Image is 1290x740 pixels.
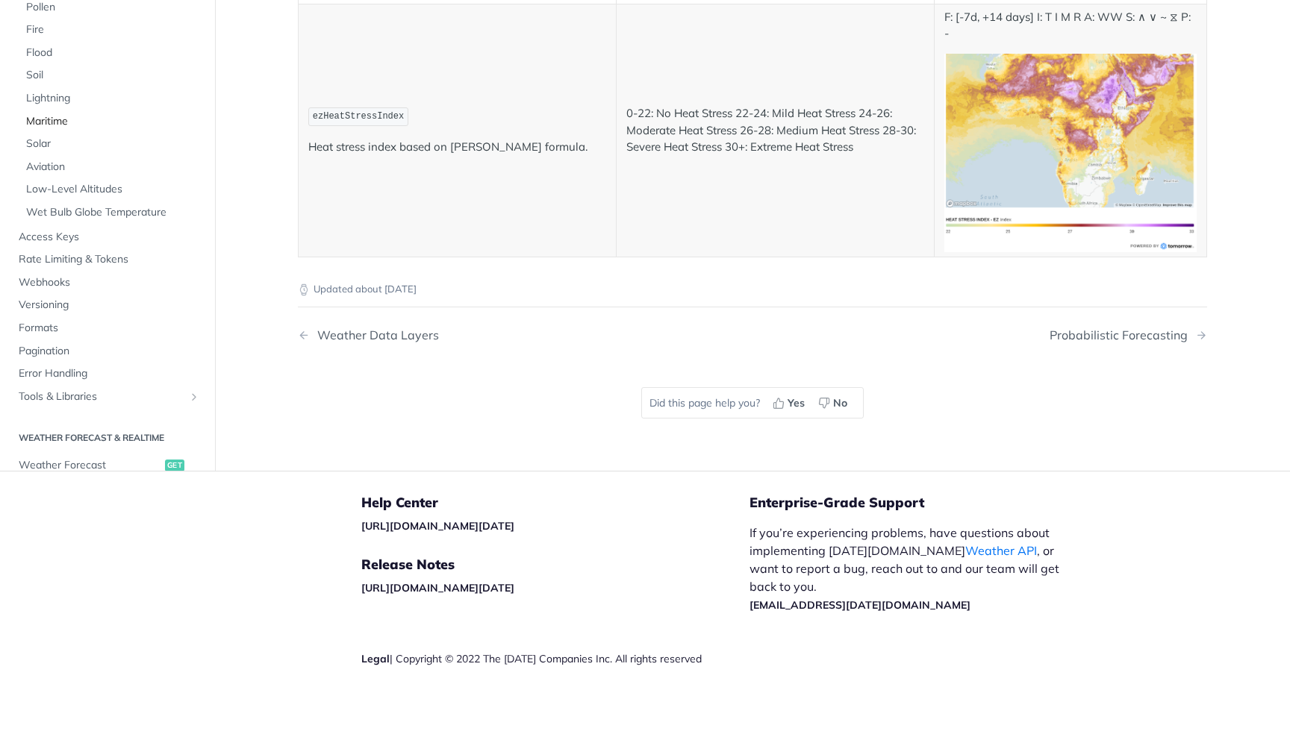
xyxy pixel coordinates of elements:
[19,19,204,41] a: Fire
[19,458,161,473] span: Weather Forecast
[19,230,200,245] span: Access Keys
[11,317,204,339] a: Formats
[26,160,200,175] span: Aviation
[19,366,200,381] span: Error Handling
[11,226,204,248] a: Access Keys
[26,182,200,197] span: Low-Level Altitudes
[19,389,184,404] span: Tools & Libraries
[11,386,204,408] a: Tools & LibrariesShow subpages for Tools & Libraries
[944,9,1197,43] p: F: [-7d, +14 days] I: T I M R A: WW S: ∧ ∨ ~ ⧖ P: -
[750,524,1075,613] p: If you’re experiencing problems, have questions about implementing [DATE][DOMAIN_NAME] , or want ...
[313,111,404,122] span: ezHeatStressIndex
[19,344,200,359] span: Pagination
[26,137,200,151] span: Solar
[11,431,204,445] h2: Weather Forecast & realtime
[750,494,1099,512] h5: Enterprise-Grade Support
[19,133,204,155] a: Solar
[361,556,750,574] h5: Release Notes
[833,395,847,411] span: No
[26,22,200,37] span: Fire
[26,114,200,129] span: Maritime
[11,248,204,271] a: Rate Limiting & Tokens
[19,178,204,201] a: Low-Level Altitudes
[19,65,204,87] a: Soil
[11,363,204,385] a: Error Handling
[19,42,204,64] a: Flood
[813,392,856,414] button: No
[11,294,204,316] a: Versioning
[361,651,750,666] div: | Copyright © 2022 The [DATE] Companies Inc. All rights reserved
[11,272,204,294] a: Webhooks
[19,201,204,224] a: Wet Bulb Globe Temperature
[19,156,204,178] a: Aviation
[11,454,204,477] a: Weather Forecastget
[1050,328,1207,342] a: Next Page: Probabilistic Forecasting
[626,105,924,156] p: 0-22: No Heat Stress 22-24: Mild Heat Stress 24-26: Moderate Heat Stress 26-28: Medium Heat Stres...
[1050,328,1195,342] div: Probabilistic Forecasting
[298,313,1207,357] nav: Pagination Controls
[944,145,1197,159] span: Expand image
[298,328,688,342] a: Previous Page: Weather Data Layers
[965,543,1037,558] a: Weather API
[361,519,514,533] a: [URL][DOMAIN_NAME][DATE]
[361,494,750,512] h5: Help Center
[26,205,200,220] span: Wet Bulb Globe Temperature
[165,460,184,471] span: get
[750,598,970,612] a: [EMAIL_ADDRESS][DATE][DOMAIN_NAME]
[361,652,390,665] a: Legal
[26,91,200,106] span: Lightning
[26,69,200,84] span: Soil
[788,395,805,411] span: Yes
[298,282,1207,297] p: Updated about [DATE]
[310,328,439,342] div: Weather Data Layers
[19,298,200,313] span: Versioning
[767,392,813,414] button: Yes
[11,340,204,363] a: Pagination
[19,87,204,110] a: Lightning
[19,252,200,267] span: Rate Limiting & Tokens
[19,275,200,290] span: Webhooks
[361,581,514,595] a: [URL][DOMAIN_NAME][DATE]
[188,391,200,403] button: Show subpages for Tools & Libraries
[19,321,200,336] span: Formats
[19,110,204,133] a: Maritime
[26,46,200,60] span: Flood
[641,387,864,418] div: Did this page help you?
[308,139,606,156] p: Heat stress index based on [PERSON_NAME] formula.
